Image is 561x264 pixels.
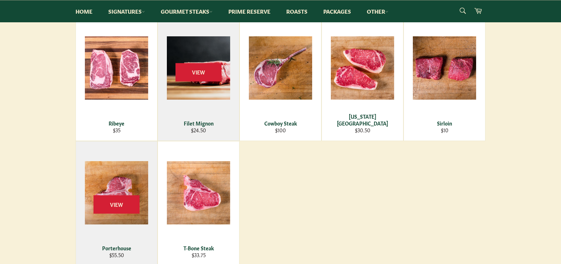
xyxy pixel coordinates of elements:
div: $100 [245,127,317,133]
a: Other [360,0,396,22]
a: Home [68,0,100,22]
div: Ribeye [81,120,153,127]
span: View [93,195,140,214]
div: T-Bone Steak [163,245,235,251]
div: Cowboy Steak [245,120,317,127]
a: Prime Reserve [221,0,278,22]
div: $35 [81,127,153,133]
img: Ribeye [85,36,148,100]
a: Filet Mignon Filet Mignon $24.50 View [158,16,240,141]
div: Filet Mignon [163,120,235,127]
div: $30.50 [327,127,399,133]
span: View [175,63,222,81]
a: Gourmet Steaks [154,0,220,22]
a: Cowboy Steak Cowboy Steak $100 [240,16,321,141]
div: $10 [409,127,481,133]
div: $33.75 [163,251,235,258]
a: Ribeye Ribeye $35 [76,16,158,141]
div: Sirloin [409,120,481,127]
a: Packages [316,0,358,22]
a: New York Strip [US_STATE][GEOGRAPHIC_DATA] $30.50 [321,16,403,141]
div: [US_STATE][GEOGRAPHIC_DATA] [327,113,399,127]
div: Porterhouse [81,245,153,251]
img: New York Strip [331,36,394,100]
a: Signatures [101,0,152,22]
a: Sirloin Sirloin $10 [403,16,485,141]
img: T-Bone Steak [167,161,230,224]
img: Cowboy Steak [249,36,312,100]
a: Roasts [279,0,315,22]
img: Sirloin [413,36,476,100]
